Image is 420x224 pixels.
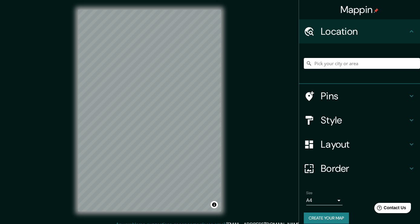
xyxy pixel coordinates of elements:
[304,58,420,69] input: Pick your city or area
[299,156,420,181] div: Border
[299,19,420,43] div: Location
[321,25,408,37] h4: Location
[299,132,420,156] div: Layout
[211,201,218,208] button: Toggle attribution
[299,108,420,132] div: Style
[321,162,408,174] h4: Border
[304,213,349,224] button: Create your map
[306,196,343,205] div: A4
[78,10,221,211] canvas: Map
[340,4,379,16] h4: Mappin
[321,114,408,126] h4: Style
[299,84,420,108] div: Pins
[321,90,408,102] h4: Pins
[374,8,379,13] img: pin-icon.png
[306,190,313,196] label: Size
[366,200,413,217] iframe: Help widget launcher
[321,138,408,150] h4: Layout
